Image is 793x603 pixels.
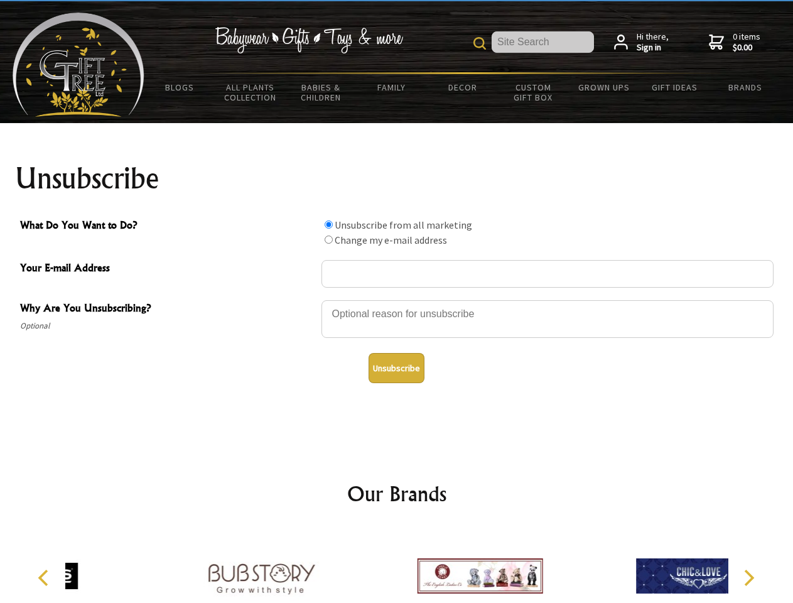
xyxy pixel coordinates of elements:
span: Hi there, [637,31,669,53]
span: Your E-mail Address [20,260,315,278]
button: Next [735,564,762,592]
a: Gift Ideas [639,74,710,100]
input: What Do You Want to Do? [325,220,333,229]
a: 0 items$0.00 [709,31,760,53]
span: What Do You Want to Do? [20,217,315,236]
a: All Plants Collection [215,74,286,111]
a: Decor [427,74,498,100]
input: Your E-mail Address [321,260,774,288]
input: What Do You Want to Do? [325,236,333,244]
img: product search [473,37,486,50]
a: BLOGS [144,74,215,100]
h1: Unsubscribe [15,163,779,193]
a: Family [357,74,428,100]
a: Grown Ups [568,74,639,100]
strong: $0.00 [733,42,760,53]
label: Change my e-mail address [335,234,447,246]
a: Brands [710,74,781,100]
span: 0 items [733,31,760,53]
span: Optional [20,318,315,334]
button: Previous [31,564,59,592]
input: Site Search [492,31,594,53]
a: Babies & Children [286,74,357,111]
button: Unsubscribe [369,353,424,383]
img: Babywear - Gifts - Toys & more [215,27,403,53]
h2: Our Brands [25,479,769,509]
a: Custom Gift Box [498,74,569,111]
a: Hi there,Sign in [614,31,669,53]
span: Why Are You Unsubscribing? [20,300,315,318]
textarea: Why Are You Unsubscribing? [321,300,774,338]
strong: Sign in [637,42,669,53]
img: Babyware - Gifts - Toys and more... [13,13,144,117]
label: Unsubscribe from all marketing [335,219,472,231]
